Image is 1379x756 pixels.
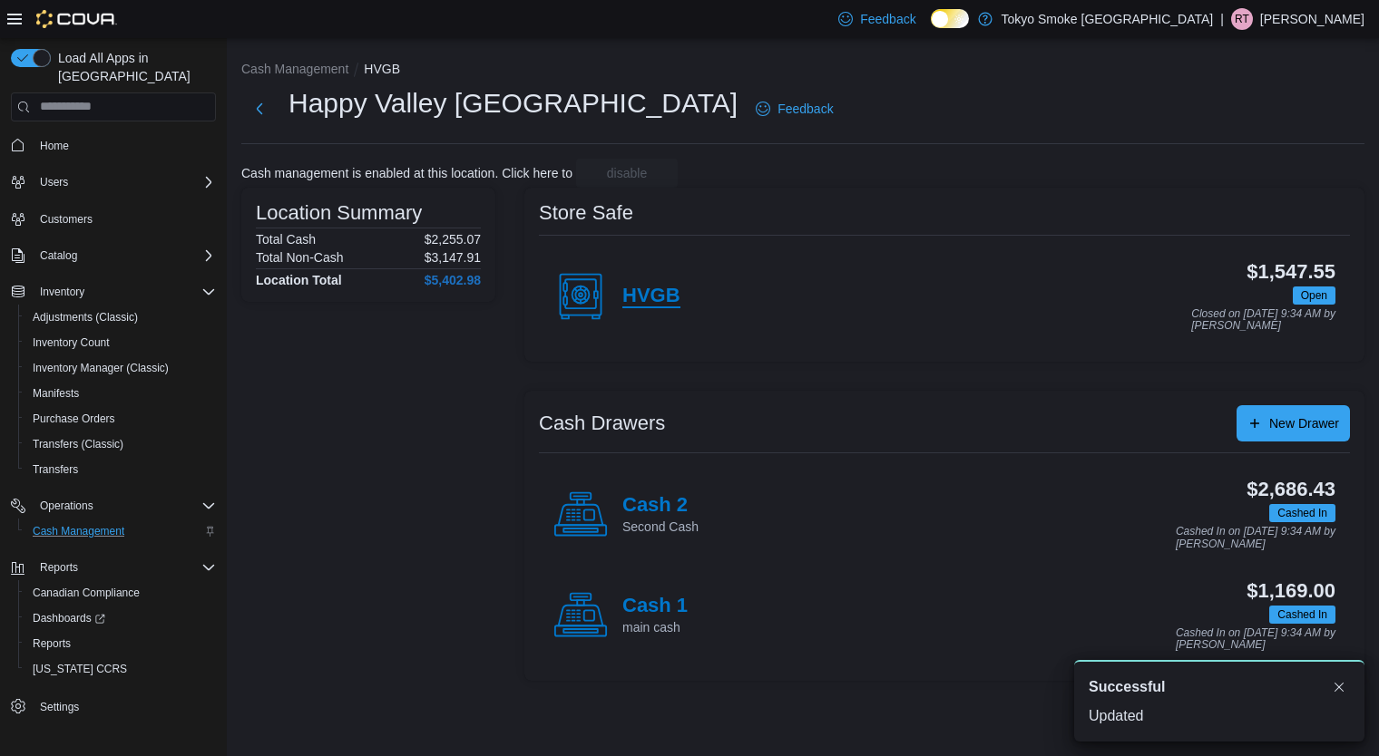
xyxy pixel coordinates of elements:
a: Customers [33,208,100,230]
p: [PERSON_NAME] [1260,8,1364,30]
span: Dashboards [25,607,216,629]
span: Cash Management [25,520,216,542]
span: Canadian Compliance [33,586,140,600]
span: Cashed In [1269,606,1335,624]
button: Adjustments (Classic) [18,305,223,330]
span: Inventory [40,285,84,299]
button: Users [4,170,223,195]
span: Purchase Orders [33,412,115,426]
span: Transfers [25,459,216,480]
h3: $2,686.43 [1247,479,1335,500]
button: Users [33,171,75,193]
p: main cash [622,618,688,636]
button: Operations [33,495,101,517]
a: Dashboards [18,606,223,631]
span: Dashboards [33,611,105,625]
span: Open [1301,287,1327,304]
p: Tokyo Smoke [GEOGRAPHIC_DATA] [1002,8,1214,30]
button: Customers [4,206,223,232]
h4: Location Total [256,273,342,287]
span: Canadian Compliance [25,582,216,604]
button: Catalog [4,243,223,268]
button: Settings [4,693,223,719]
span: Settings [40,700,79,714]
span: Open [1293,286,1335,305]
button: Canadian Compliance [18,580,223,606]
span: Users [33,171,216,193]
a: Manifests [25,383,86,404]
p: | [1220,8,1224,30]
a: Transfers [25,459,85,480]
a: Adjustments (Classic) [25,306,145,328]
p: $2,255.07 [425,232,481,247]
span: Transfers (Classic) [25,433,216,455]
span: Inventory [33,281,216,303]
h3: Location Summary [256,202,422,224]
button: Manifests [18,381,223,406]
button: Catalog [33,245,84,267]
span: Home [40,139,69,153]
h6: Total Cash [256,232,316,247]
span: Feedback [860,10,915,28]
h4: HVGB [622,285,680,308]
span: Cashed In [1269,504,1335,522]
span: Transfers [33,462,78,477]
span: Catalog [33,245,216,267]
p: $3,147.91 [425,250,481,265]
h3: $1,547.55 [1247,261,1335,283]
h3: Cash Drawers [539,412,665,434]
button: Inventory Count [18,330,223,355]
span: Washington CCRS [25,658,216,680]
a: [US_STATE] CCRS [25,658,134,680]
button: Transfers [18,457,223,482]
span: Manifests [33,386,79,401]
button: Dismiss toast [1328,676,1350,698]
img: Cova [36,10,117,28]
button: Inventory [33,281,92,303]
span: Reports [33,636,71,651]
button: New Drawer [1237,405,1350,441]
a: Cash Management [25,520,132,542]
div: Raelynn Tucker [1231,8,1253,30]
span: Inventory Count [33,335,110,350]
button: disable [576,159,678,188]
span: Customers [40,212,93,227]
span: Manifests [25,383,216,404]
h3: Store Safe [539,202,633,224]
span: Reports [33,557,216,578]
div: Updated [1089,705,1350,727]
span: Users [40,175,68,189]
span: Customers [33,208,216,230]
h4: Cash 1 [622,595,688,618]
button: HVGB [364,62,400,76]
button: Cash Management [241,62,348,76]
a: Feedback [831,1,923,37]
button: Home [4,132,223,159]
a: Settings [33,696,86,718]
span: Operations [40,499,93,513]
span: Cashed In [1277,606,1327,623]
button: Reports [33,557,85,578]
h6: Total Non-Cash [256,250,344,265]
a: Canadian Compliance [25,582,147,604]
button: Reports [18,631,223,656]
p: Cashed In on [DATE] 9:34 AM by [PERSON_NAME] [1176,526,1335,550]
span: [US_STATE] CCRS [33,662,127,676]
span: Cashed In [1277,505,1327,521]
span: Adjustments (Classic) [25,306,216,328]
span: Load All Apps in [GEOGRAPHIC_DATA] [51,49,216,85]
span: Feedback [778,100,833,118]
button: Reports [4,555,223,580]
span: disable [607,164,647,182]
span: Inventory Manager (Classic) [33,361,169,375]
span: Cash Management [33,524,124,538]
a: Dashboards [25,607,112,629]
button: Operations [4,493,223,519]
span: New Drawer [1269,414,1339,432]
span: Home [33,134,216,157]
button: [US_STATE] CCRS [18,656,223,682]
span: Catalog [40,248,77,263]
span: Settings [33,694,216,717]
span: RT [1235,8,1249,30]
